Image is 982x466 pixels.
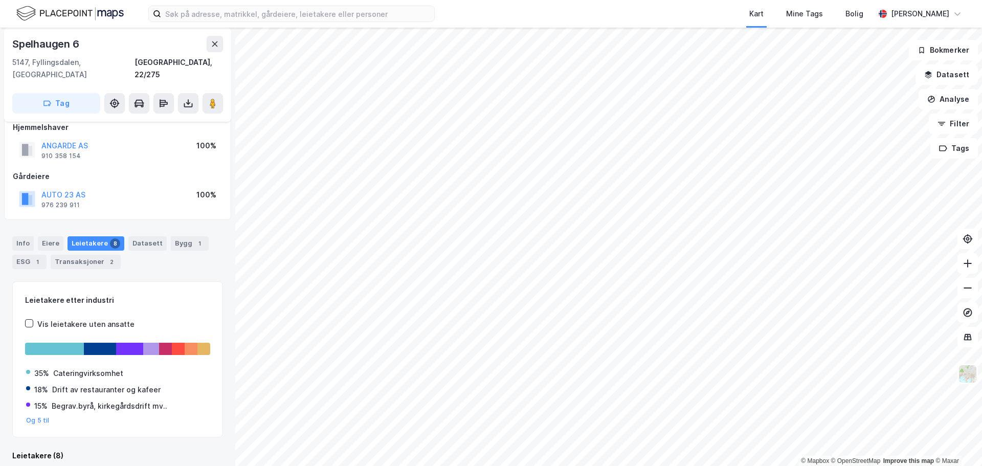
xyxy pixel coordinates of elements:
[34,367,49,380] div: 35%
[52,400,167,412] div: Begrav.byrå, kirkegårdsdrift mv..
[909,40,978,60] button: Bokmerker
[196,140,216,152] div: 100%
[34,384,48,396] div: 18%
[12,255,47,269] div: ESG
[25,294,210,306] div: Leietakere etter industri
[12,93,100,114] button: Tag
[52,384,161,396] div: Drift av restauranter og kafeer
[51,255,121,269] div: Transaksjoner
[16,5,124,23] img: logo.f888ab2527a4732fd821a326f86c7f29.svg
[883,457,934,464] a: Improve this map
[929,114,978,134] button: Filter
[12,56,135,81] div: 5147, Fyllingsdalen, [GEOGRAPHIC_DATA]
[801,457,829,464] a: Mapbox
[831,457,881,464] a: OpenStreetMap
[930,138,978,159] button: Tags
[13,170,222,183] div: Gårdeiere
[32,257,42,267] div: 1
[919,89,978,109] button: Analyse
[38,236,63,251] div: Eiere
[135,56,223,81] div: [GEOGRAPHIC_DATA], 22/275
[845,8,863,20] div: Bolig
[41,152,81,160] div: 910 358 154
[13,121,222,134] div: Hjemmelshaver
[37,318,135,330] div: Vis leietakere uten ansatte
[26,416,50,425] button: Og 5 til
[931,417,982,466] div: Kontrollprogram for chat
[110,238,120,249] div: 8
[34,400,48,412] div: 15%
[931,417,982,466] iframe: Chat Widget
[958,364,977,384] img: Z
[12,236,34,251] div: Info
[916,64,978,85] button: Datasett
[891,8,949,20] div: [PERSON_NAME]
[128,236,167,251] div: Datasett
[12,450,223,462] div: Leietakere (8)
[786,8,823,20] div: Mine Tags
[53,367,123,380] div: Cateringvirksomhet
[68,236,124,251] div: Leietakere
[161,6,434,21] input: Søk på adresse, matrikkel, gårdeiere, leietakere eller personer
[749,8,764,20] div: Kart
[196,189,216,201] div: 100%
[194,238,205,249] div: 1
[106,257,117,267] div: 2
[12,36,81,52] div: Spelhaugen 6
[171,236,209,251] div: Bygg
[41,201,80,209] div: 976 239 911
